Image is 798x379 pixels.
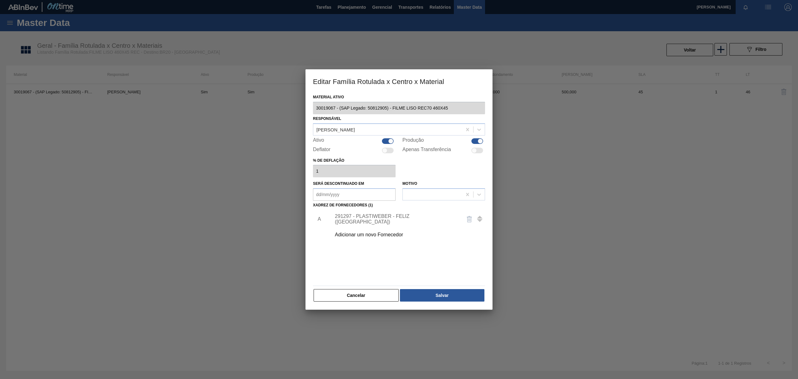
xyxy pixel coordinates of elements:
[466,215,473,223] img: delete-icon
[313,181,364,186] label: Será descontinuado em
[305,69,493,93] h3: Editar Família Rotulada x Centro x Material
[313,211,323,227] li: A
[313,116,341,121] label: Responsável
[313,147,330,154] label: Deflator
[335,214,457,225] div: 291297 - PLASTIWEBER - FELIZ ([GEOGRAPHIC_DATA])
[402,181,417,186] label: Motivo
[335,232,457,238] div: Adicionar um novo Fornecedor
[400,289,484,302] button: Salvar
[402,147,451,154] label: Apenas Transferência
[316,127,355,132] div: [PERSON_NAME]
[313,156,396,165] label: % de deflação
[313,203,373,207] label: Xadrez de Fornecedores (1)
[402,137,424,145] label: Produção
[313,188,396,201] input: dd/mm/yyyy
[462,212,477,227] button: delete-icon
[313,137,324,145] label: Ativo
[314,289,399,302] button: Cancelar
[313,93,485,102] label: Material ativo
